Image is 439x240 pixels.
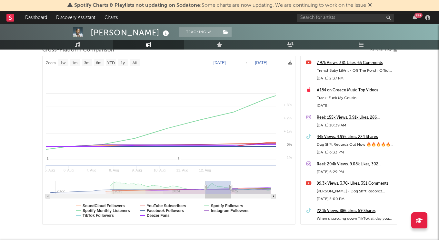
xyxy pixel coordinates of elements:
[317,207,394,215] a: 22.1k Views, 886 Likes, 59 Shares
[178,157,180,161] span: 3
[284,129,292,133] text: + 1%
[255,60,267,65] text: [DATE]
[317,141,394,149] div: Dog Sh*t Recordz Out Now 🔥🔥🔥🔥🔥🔥🔥 ‼️
[414,13,423,18] div: 99 +
[317,149,394,156] div: [DATE] 6:33 PM
[285,156,292,160] text: -1%
[146,204,186,208] text: YouTube Subscribers
[83,208,130,213] text: Spotify Monthly Listeners
[46,61,56,65] text: Zoom
[317,188,394,195] div: [PERSON_NAME] - Dog Sh*t Recordz (Official Video)
[45,168,55,172] text: 5. Aug
[176,168,188,172] text: 11. Aug
[317,161,394,168] a: Reel: 204k Views, 9.08k Likes, 302 Comments
[317,180,394,188] a: 99.3k Views, 3.76k Likes, 351 Comments
[284,103,292,107] text: + 3%
[211,208,248,213] text: Instagram Followers
[74,3,200,8] span: Spotify Charts & Playlists not updating on Sodatone
[63,168,73,172] text: 6. Aug
[287,143,292,146] text: 0%
[107,61,115,65] text: YTD
[368,3,372,8] span: Dismiss
[21,11,52,24] a: Dashboard
[317,87,394,94] a: #184 on Greece Music Top Videos
[317,133,394,141] a: 44k Views, 4.99k Likes, 224 Shares
[132,168,142,172] text: 9. Aug
[297,14,394,22] input: Search for artists
[83,213,114,218] text: TikTok Followers
[109,168,119,172] text: 8. Aug
[317,195,394,203] div: [DATE] 5:00 PM
[132,61,136,65] text: All
[72,61,77,65] text: 1m
[91,27,171,38] div: [PERSON_NAME]
[84,61,89,65] text: 3m
[60,61,65,65] text: 1w
[74,3,366,8] span: : Some charts are now updating. We are continuing to work on the issue
[213,60,225,65] text: [DATE]
[317,122,394,129] div: [DATE] 10:39 AM
[370,48,397,52] button: Export CSV
[244,60,248,65] text: →
[317,94,394,102] div: Track: Fuck My Cousin
[199,168,211,172] text: 12. Aug
[47,157,49,161] span: 1
[317,215,394,223] div: When u scrolling down TikTok all day you forced to do this shit 😂😂😂😂😂
[146,208,184,213] text: Facebook Followers
[284,116,292,120] text: + 2%
[153,168,165,172] text: 10. Aug
[317,223,394,230] div: [DATE] 1:06 PM
[317,102,394,110] div: [DATE]
[317,114,394,122] a: Reel: 155k Views, 3.91k Likes, 286 Comments
[146,213,169,218] text: Deezer Fans
[179,27,219,37] button: Tracking
[52,11,100,24] a: Discovery Assistant
[317,75,394,82] div: [DATE] 2:37 PM
[413,15,417,20] button: 99+
[211,204,243,208] text: Spotify Followers
[96,61,101,65] text: 6m
[121,61,125,65] text: 1y
[317,59,394,67] a: 7.97k Views, 381 Likes, 65 Comments
[83,204,125,208] text: SoundCloud Followers
[100,11,122,24] a: Charts
[86,168,96,172] text: 7. Aug
[42,46,114,54] span: Cross-Platform Comparison
[317,67,394,75] div: TrenchBaby LilAnt - Off The Porch (Official Video)
[317,168,394,176] div: [DATE] 6:29 PM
